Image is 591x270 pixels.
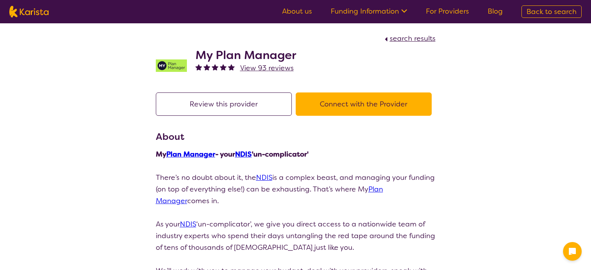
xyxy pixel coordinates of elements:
img: fullstar [212,64,218,70]
p: There’s no doubt about it, the is a complex beast, and managing your funding (on top of everythin... [156,172,436,207]
a: NDIS [256,173,272,182]
h3: About [156,130,436,144]
img: fullstar [204,64,210,70]
button: Connect with the Provider [296,92,432,116]
span: search results [390,34,436,43]
a: Review this provider [156,99,296,109]
h2: My Plan Manager [195,48,296,62]
img: v05irhjwnjh28ktdyyfd.png [156,50,187,81]
p: As your ‘un-complicator’, we give you direct access to a nationwide team of industry experts who ... [156,218,436,253]
a: Back to search [521,5,582,18]
a: For Providers [426,7,469,16]
a: Plan Manager [166,150,215,159]
a: NDIS [235,150,252,159]
a: NDIS [180,219,196,229]
a: Connect with the Provider [296,99,436,109]
img: fullstar [195,64,202,70]
span: Back to search [526,7,577,16]
a: View 93 reviews [240,62,294,74]
img: fullstar [220,64,227,70]
a: About us [282,7,312,16]
a: Funding Information [331,7,407,16]
a: search results [383,34,436,43]
img: fullstar [228,64,235,70]
button: Review this provider [156,92,292,116]
strong: My - your 'un-complicator' [156,150,309,159]
a: Blog [488,7,503,16]
img: Karista logo [9,6,49,17]
span: View 93 reviews [240,63,294,73]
